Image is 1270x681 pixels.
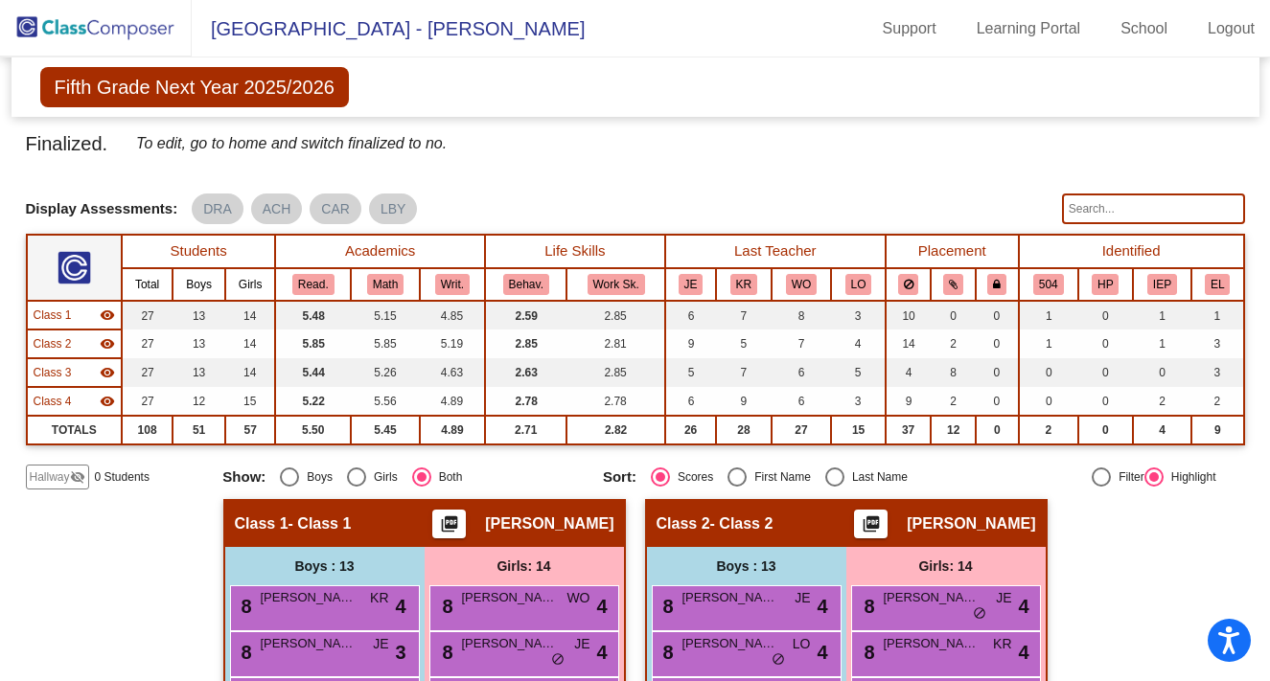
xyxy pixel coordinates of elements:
[225,301,275,329] td: 14
[716,329,771,358] td: 5
[588,274,645,295] button: Work Sk.
[551,652,565,668] span: do_not_disturb_alt
[665,358,716,387] td: 5
[886,301,932,329] td: 10
[289,514,352,533] span: - Class 1
[886,268,932,301] th: Keep away students
[1133,329,1191,358] td: 1
[485,514,613,533] span: [PERSON_NAME]
[122,268,173,301] th: Total
[420,329,485,358] td: 5.19
[222,467,589,487] mat-radio-group: Select an option
[173,416,225,444] td: 51
[886,416,932,444] td: 37
[122,358,173,387] td: 27
[1092,274,1119,295] button: HP
[931,416,975,444] td: 12
[1062,193,1245,224] input: Search...
[886,387,932,416] td: 9
[603,467,969,487] mat-radio-group: Select an option
[173,301,225,329] td: 13
[596,592,607,621] span: 4
[192,13,585,44] span: [GEOGRAPHIC_DATA] - [PERSON_NAME]
[973,606,986,622] span: do_not_disturb_alt
[435,274,470,295] button: Writ.
[846,547,1046,585] div: Girls: 14
[503,274,549,295] button: Behav.
[1033,274,1064,295] button: 504
[1191,416,1244,444] td: 9
[366,468,398,486] div: Girls
[237,642,252,663] span: 8
[1191,301,1244,329] td: 1
[1078,416,1133,444] td: 0
[1191,387,1244,416] td: 2
[831,301,885,329] td: 3
[931,301,975,329] td: 0
[192,193,243,224] mat-chip: DRA
[27,301,123,329] td: Lauren Alessio - Class 1
[237,596,252,617] span: 8
[1078,329,1133,358] td: 0
[369,193,417,224] mat-chip: LBY
[485,329,566,358] td: 2.85
[225,547,425,585] div: Boys : 13
[566,329,664,358] td: 2.81
[420,416,485,444] td: 4.89
[716,268,771,301] th: Kelly Rhine
[27,387,123,416] td: Alli Payne - No Class Name
[1019,387,1078,416] td: 0
[907,514,1035,533] span: [PERSON_NAME]
[275,416,351,444] td: 5.50
[373,634,388,654] span: JE
[679,274,704,295] button: JE
[26,128,108,159] span: Finalized.
[27,416,123,444] td: TOTALS
[173,329,225,358] td: 13
[395,638,405,667] span: 3
[299,468,333,486] div: Boys
[976,268,1019,301] th: Keep with teacher
[566,387,664,416] td: 2.78
[566,358,664,387] td: 2.85
[122,329,173,358] td: 27
[34,306,72,324] span: Class 1
[100,307,115,323] mat-icon: visibility
[1018,592,1028,621] span: 4
[772,268,832,301] th: Wendy Ottinger
[817,592,827,621] span: 4
[431,468,463,486] div: Both
[225,268,275,301] th: Girls
[34,364,72,381] span: Class 3
[261,588,357,607] span: [PERSON_NAME]
[831,358,885,387] td: 5
[351,416,419,444] td: 5.45
[34,335,72,352] span: Class 2
[367,274,404,295] button: Math
[772,329,832,358] td: 7
[961,13,1097,44] a: Learning Portal
[716,358,771,387] td: 7
[292,274,335,295] button: Read.
[665,329,716,358] td: 9
[1078,358,1133,387] td: 0
[222,468,266,486] span: Show:
[844,468,908,486] div: Last Name
[665,268,716,301] th: Jeri Lynn Edgemon
[122,301,173,329] td: 27
[351,387,419,416] td: 5.56
[1019,235,1244,268] th: Identified
[993,634,1011,654] span: KR
[665,416,716,444] td: 26
[657,514,710,533] span: Class 2
[772,416,832,444] td: 27
[1111,468,1144,486] div: Filter
[1205,274,1230,295] button: EL
[136,130,447,157] span: To edit, go to home and switch finalized to no.
[173,387,225,416] td: 12
[658,642,674,663] span: 8
[432,510,466,538] button: Print Students Details
[931,387,975,416] td: 2
[1133,268,1191,301] th: Individualized Eduction Plan
[420,301,485,329] td: 4.85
